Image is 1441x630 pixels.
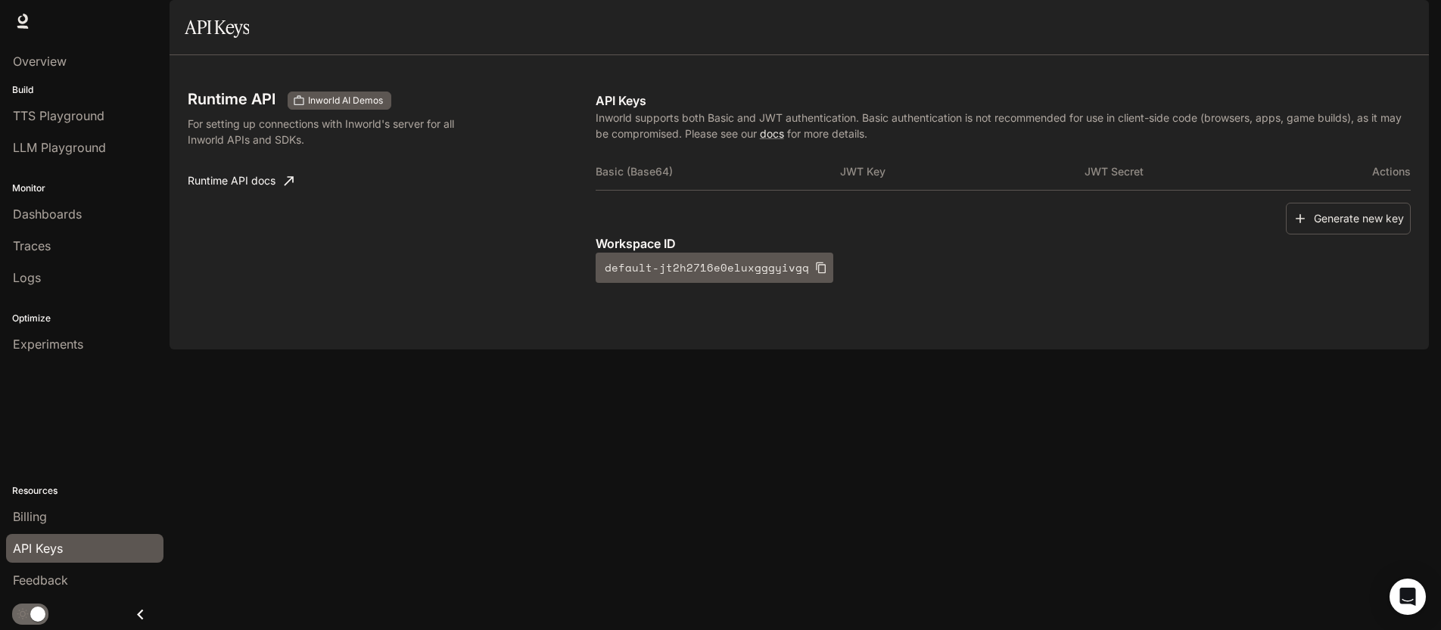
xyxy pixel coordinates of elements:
[840,154,1085,190] th: JWT Key
[188,92,275,107] h3: Runtime API
[760,127,784,140] a: docs
[188,116,484,147] p: For setting up connections with Inworld's server for all Inworld APIs and SDKs.
[182,166,300,196] a: Runtime API docs
[288,92,391,110] div: These keys will apply to your current workspace only
[596,234,1411,253] p: Workspace ID
[596,154,840,190] th: Basic (Base64)
[596,110,1411,141] p: Inworld supports both Basic and JWT authentication. Basic authentication is not recommended for u...
[1286,203,1411,235] button: Generate new key
[1085,154,1329,190] th: JWT Secret
[1329,154,1411,190] th: Actions
[1390,579,1426,615] div: Open Intercom Messenger
[596,253,833,283] button: default-jt2h2716e0eluxgggyivgq
[302,94,389,107] span: Inworld AI Demos
[185,12,249,42] h1: API Keys
[596,92,1411,110] p: API Keys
